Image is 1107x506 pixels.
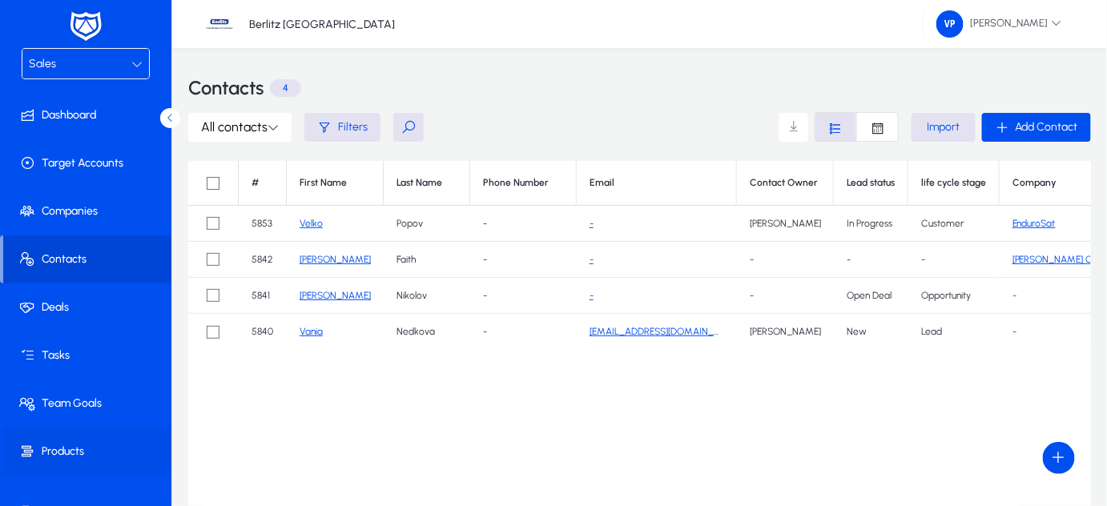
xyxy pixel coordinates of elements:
td: - [737,242,834,278]
a: [PERSON_NAME] [300,290,371,301]
th: Contact Owner [737,161,834,206]
a: - [590,290,594,301]
a: EnduroSat [1012,218,1056,229]
span: Target Accounts [3,155,175,171]
td: - [908,242,1000,278]
img: 37.jpg [204,9,235,39]
mat-button-toggle-group: Font Style [815,112,899,142]
h3: Contacts [188,78,264,98]
button: All contacts [188,113,292,142]
div: Email [590,177,614,189]
div: # [252,177,259,189]
td: 5842 [239,242,287,278]
a: Companies [3,187,175,235]
p: 4 [270,79,301,97]
div: Last Name [397,177,442,189]
a: - [590,254,594,265]
button: Filters [304,113,380,142]
span: Tasks [3,347,175,363]
button: Import [912,113,976,142]
td: - [834,242,908,278]
a: Team Goals [3,379,175,428]
td: Popov [384,206,470,242]
span: Filters [338,120,368,134]
div: Email [590,177,723,189]
span: Sales [29,57,56,70]
td: New [834,314,908,350]
a: - [590,218,594,229]
img: white-logo.png [66,10,106,43]
td: Nikolov [384,278,470,314]
a: Products [3,428,175,476]
th: life cycle stage [908,161,1000,206]
th: Lead status [834,161,908,206]
span: All contacts [201,119,279,135]
a: Tasks [3,331,175,379]
span: Dashboard [3,107,175,123]
div: First Name [300,177,347,189]
div: Phone Number [483,177,563,189]
button: Add Contact [982,113,1091,142]
span: Deals [3,299,175,315]
a: Vania [300,326,323,337]
td: - [470,278,577,314]
p: Berlitz [GEOGRAPHIC_DATA] [249,18,395,31]
td: Nedkova [384,314,470,350]
td: 5841 [239,278,287,314]
td: 5840 [239,314,287,350]
div: Last Name [397,177,457,189]
td: - [470,206,577,242]
div: First Name [300,177,370,189]
td: [PERSON_NAME] [737,314,834,350]
a: [EMAIL_ADDRESS][DOMAIN_NAME] [590,326,743,337]
button: [PERSON_NAME] [924,10,1075,38]
span: [PERSON_NAME] [936,10,1062,38]
a: Velko [300,218,323,229]
td: - [470,242,577,278]
div: Phone Number [483,177,549,189]
td: 5853 [239,206,287,242]
a: [PERSON_NAME] [300,254,371,265]
span: Contacts [3,251,171,267]
span: Add Contact [1016,120,1078,134]
td: Faith [384,242,470,278]
span: Products [3,444,175,460]
td: Opportunity [908,278,1000,314]
span: Companies [3,203,175,219]
a: - [1012,326,1016,337]
td: In Progress [834,206,908,242]
span: Team Goals [3,396,175,412]
span: Import [928,120,960,134]
td: - [470,314,577,350]
a: - [1012,290,1016,301]
td: Customer [908,206,1000,242]
a: Target Accounts [3,139,175,187]
td: Open Deal [834,278,908,314]
td: - [737,278,834,314]
a: Deals [3,283,175,331]
a: Dashboard [3,91,175,139]
td: Lead [908,314,1000,350]
img: 174.png [936,10,964,38]
div: # [252,177,273,189]
td: [PERSON_NAME] [737,206,834,242]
